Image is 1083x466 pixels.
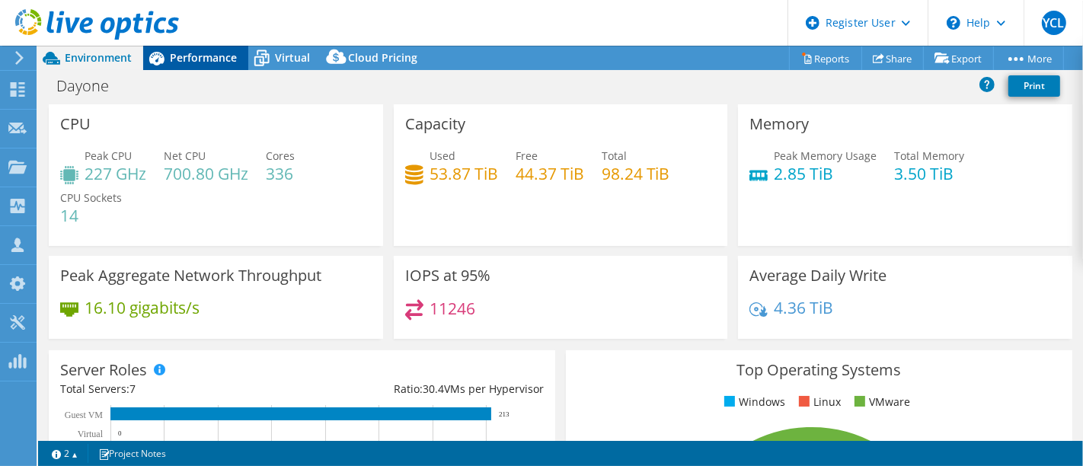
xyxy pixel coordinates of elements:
div: Total Servers: [60,381,302,397]
span: Environment [65,50,132,65]
h3: CPU [60,116,91,132]
a: Print [1008,75,1060,97]
text: 213 [499,410,510,418]
h3: Capacity [405,116,465,132]
h1: Dayone [50,78,133,94]
span: Peak CPU [85,148,132,163]
a: More [993,46,1064,70]
a: 2 [41,444,88,463]
span: Peak Memory Usage [774,148,877,163]
span: 7 [129,381,136,396]
span: Total Memory [894,148,964,163]
span: Free [516,148,538,163]
h4: 3.50 TiB [894,165,964,182]
a: Export [923,46,994,70]
span: Cloud Pricing [348,50,417,65]
span: Total [602,148,627,163]
h3: IOPS at 95% [405,267,490,284]
a: Reports [789,46,862,70]
span: Performance [170,50,237,65]
h4: 4.36 TiB [774,299,833,316]
h4: 53.87 TiB [430,165,498,182]
h4: 227 GHz [85,165,146,182]
text: Virtual [78,429,104,439]
span: Used [430,148,455,163]
span: 30.4 [423,381,444,396]
div: Ratio: VMs per Hypervisor [302,381,543,397]
h3: Peak Aggregate Network Throughput [60,267,321,284]
h4: 2.85 TiB [774,165,877,182]
li: Windows [720,394,785,410]
li: VMware [851,394,910,410]
h3: Memory [749,116,809,132]
text: 0 [118,429,122,437]
h3: Server Roles [60,362,147,378]
span: YCL [1042,11,1066,35]
h4: 11246 [430,300,475,317]
li: Linux [795,394,841,410]
text: Guest VM [65,410,103,420]
span: Virtual [275,50,310,65]
h4: 700.80 GHz [164,165,248,182]
a: Project Notes [88,444,177,463]
h4: 16.10 gigabits/s [85,299,200,316]
h3: Top Operating Systems [577,362,1061,378]
svg: \n [947,16,960,30]
h4: 14 [60,207,122,224]
span: CPU Sockets [60,190,122,205]
span: Cores [266,148,295,163]
h4: 336 [266,165,295,182]
a: Share [861,46,924,70]
h4: 44.37 TiB [516,165,584,182]
h4: 98.24 TiB [602,165,670,182]
span: Net CPU [164,148,206,163]
h3: Average Daily Write [749,267,887,284]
